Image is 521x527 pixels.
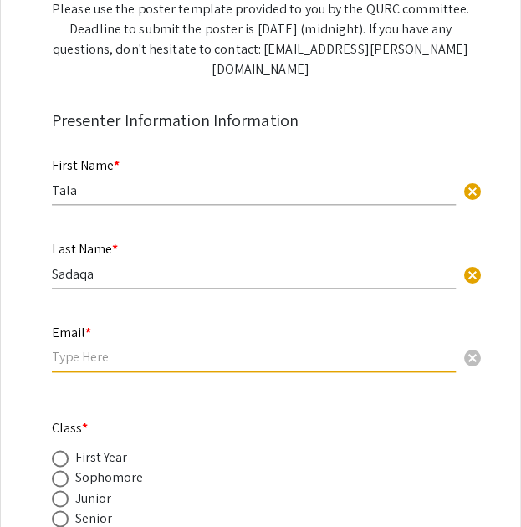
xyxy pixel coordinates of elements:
[456,257,489,290] button: Clear
[52,240,118,258] mat-label: Last Name
[52,324,91,341] mat-label: Email
[52,265,456,283] input: Type Here
[462,348,483,368] span: cancel
[462,265,483,285] span: cancel
[75,468,144,488] div: Sophomore
[462,182,483,202] span: cancel
[52,182,456,199] input: Type Here
[52,348,456,366] input: Type Here
[456,340,489,374] button: Clear
[52,156,120,174] mat-label: First Name
[456,173,489,207] button: Clear
[52,419,89,437] mat-label: Class
[52,108,470,133] div: Presenter Information Information
[75,448,128,468] div: First Year
[13,452,71,514] iframe: Chat
[75,488,112,508] div: Junior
